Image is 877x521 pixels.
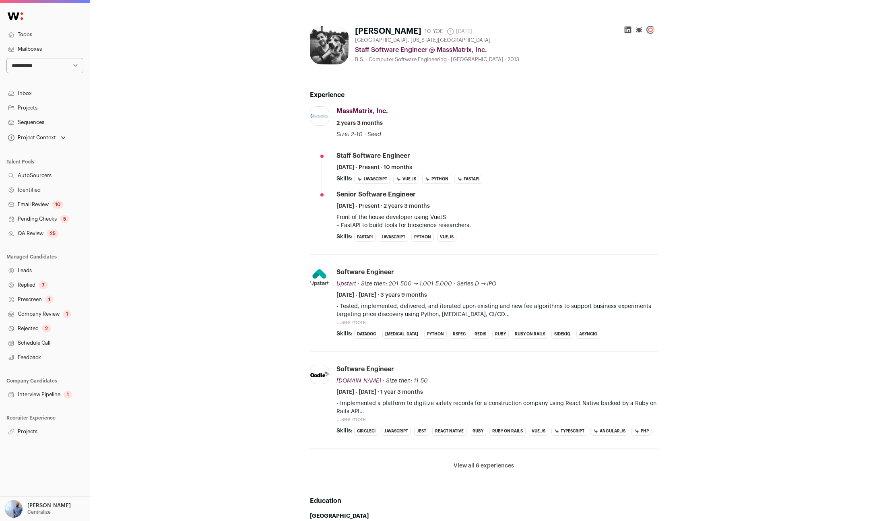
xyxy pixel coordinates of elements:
li: Ruby [492,330,509,339]
li: Angular.js [590,427,628,436]
span: Upstart [336,281,356,287]
span: Skills: [336,427,353,435]
p: [PERSON_NAME] [27,502,71,509]
li: JavaScript [354,175,390,184]
div: 2 [42,325,51,333]
div: Staff Software Engineer @ MassMatrix, Inc. [355,45,658,55]
li: Vue.js [529,427,548,436]
div: 10 [52,201,64,209]
li: PHP [631,427,652,436]
span: Skills: [336,330,353,338]
div: 25 [47,229,59,238]
strong: [GEOGRAPHIC_DATA] [310,513,369,519]
li: Python [422,175,451,184]
li: Vue.js [393,175,419,184]
span: Series D → IPO [457,281,496,287]
button: ...see more [336,318,366,327]
span: [DATE] - [DATE] · 3 years 9 months [336,291,427,299]
p: Front of the house developer using VueJS + FastAPI to build tools for bioscience researchers. [336,213,658,229]
p: - Tested, implemented, delivered, and iterated upon existing and new fee algorithms to support bu... [336,302,658,318]
button: ...see more [336,416,366,424]
li: [MEDICAL_DATA] [382,330,421,339]
span: [DATE] - [DATE] · 1 year 3 months [336,388,423,396]
div: 5 [60,215,69,223]
li: Ruby on Rails [512,330,548,339]
li: Python [411,233,434,242]
span: [DATE] [446,27,472,35]
button: View all 6 experiences [454,462,514,470]
li: JavaScript [379,233,408,242]
li: React Native [432,427,466,436]
h2: Experience [310,90,658,100]
span: [DATE] - Present · 2 years 3 months [336,202,430,210]
div: Senior Software Engineer [336,190,416,199]
li: FastAPI [354,233,376,242]
div: Project Context [6,134,56,141]
span: [DATE] - Present · 10 months [336,163,412,172]
h2: Education [310,496,658,506]
li: JavaScript [382,427,411,436]
span: [DOMAIN_NAME] [336,378,381,384]
img: 97332-medium_jpg [5,500,23,518]
li: Ruby [470,427,486,436]
li: CircleCI [354,427,378,436]
span: · Size then: 11-50 [383,378,428,384]
div: 10 YOE [425,27,443,35]
div: Software Engineer [336,365,394,374]
span: 2 years 3 months [336,119,383,127]
img: 01abb6cfcd7c8bbdb88a7789cc1437f57d141e2bed8ddb7b3a90c76b9f79f7b8.png [310,114,329,118]
li: Datadog [354,330,379,339]
li: Sidekiq [551,330,573,339]
span: MassMatrix, Inc. [336,108,388,114]
div: 1 [64,391,72,399]
div: 1 [63,310,71,318]
li: Redis [472,330,489,339]
img: b62aa42298112786ee09b448f8424fe8214e8e4b0f39baff56fdf86041132ec2.jpg [310,268,329,287]
span: · Size then: 201-500 → 1,001-5,000 [358,281,452,287]
div: 7 [39,281,48,289]
li: asyncio [576,330,600,339]
li: Jest [414,427,429,436]
span: Skills: [336,175,353,183]
h1: [PERSON_NAME] [355,26,421,37]
span: Skills: [336,233,353,241]
li: Python [424,330,447,339]
span: [GEOGRAPHIC_DATA], [US_STATE][GEOGRAPHIC_DATA] [355,37,491,43]
div: B.S. - Computer Software Engineering - [GEOGRAPHIC_DATA] - 2013 [355,56,658,63]
div: Staff Software Engineer [336,151,410,160]
li: FastAPI [454,175,482,184]
li: TypeScript [551,427,587,436]
span: · [454,280,455,288]
span: · [364,130,366,139]
p: Centralize [27,509,51,515]
li: Ruby on Rails [489,427,526,436]
div: Software Engineer [336,268,394,277]
li: Vue.js [437,233,456,242]
img: 494c1e8b227d338ee1bcd655d5a0e4d191f1d885c09a8600a8eef40f25bf13df.png [310,372,329,377]
span: Size: 2-10 [336,132,363,137]
div: 1 [45,296,54,304]
button: Open dropdown [3,500,72,518]
button: Open dropdown [6,132,67,143]
img: Wellfound [3,8,27,24]
img: 6526a9d7ba6be94def1865715b17ba5e9c1f0593f1f5251e431b38b8f5b8d8ca.jpg [310,26,349,64]
span: Seed [367,132,381,137]
li: RSpec [450,330,468,339]
p: - Implemented a platform to digitize safety records for a construction company using React Native... [336,399,658,416]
